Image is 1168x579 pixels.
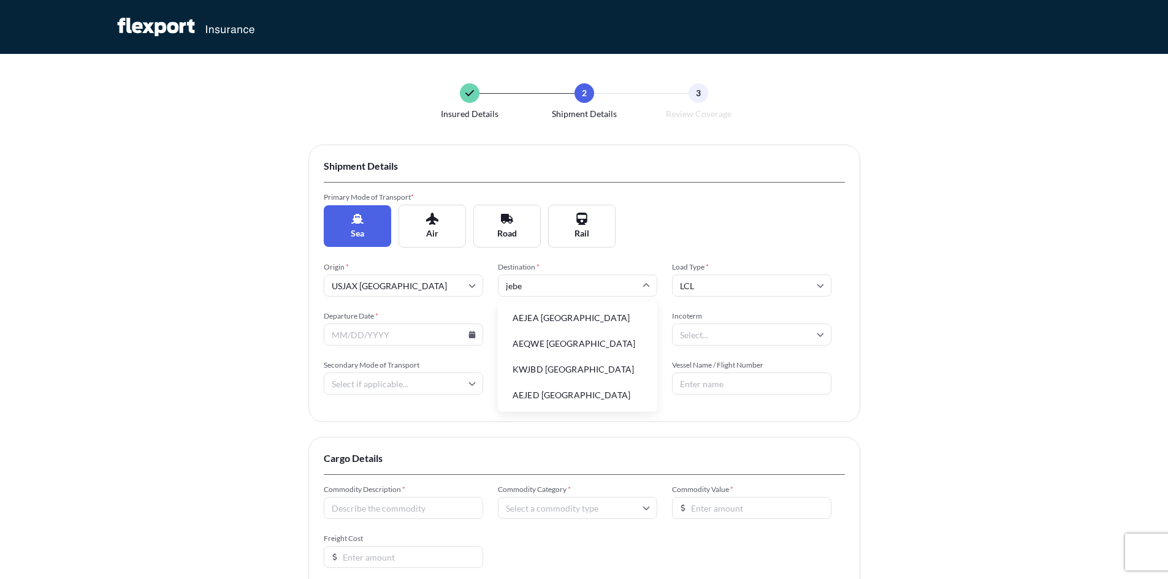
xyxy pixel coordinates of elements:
span: Commodity Category [498,485,657,494]
button: Rail [548,205,616,248]
span: 3 [696,87,701,99]
li: AEJED [GEOGRAPHIC_DATA] [503,384,652,407]
span: Insured Details [441,108,498,120]
li: AEQWE [GEOGRAPHIC_DATA] [503,332,652,355]
span: 2 [582,87,587,99]
input: Destination port [498,274,657,297]
input: Origin port [324,274,483,297]
span: Road [497,227,517,240]
input: Enter amount [324,546,483,568]
span: Origin [324,262,483,272]
span: Freight Cost [324,534,483,543]
input: Select if applicable... [324,373,483,395]
span: Vessel Name / Flight Number [672,360,831,370]
input: Select... [672,324,831,346]
span: Shipment Details [324,160,845,172]
span: Load Type [672,262,831,272]
span: Sea [351,227,364,240]
input: Select a commodity type [498,497,657,519]
li: KWJBD [GEOGRAPHIC_DATA] [503,358,652,381]
span: Commodity Description [324,485,483,494]
input: Select... [672,274,831,297]
li: AEJEA [GEOGRAPHIC_DATA] [503,306,652,330]
button: Road [473,205,541,248]
span: Primary Mode of Transport [324,192,483,202]
button: Sea [324,205,391,247]
input: Describe the commodity [324,497,483,519]
span: Secondary Mode of Transport [324,360,483,370]
button: Air [399,205,466,248]
span: Air [426,227,438,240]
span: Commodity Value [672,485,831,494]
input: Enter name [672,373,831,395]
input: Enter amount [672,497,831,519]
span: Shipment Details [552,108,617,120]
span: Destination [498,262,657,272]
span: Cargo Details [324,452,845,464]
span: Review Coverage [666,108,731,120]
span: Incoterm [672,311,831,321]
span: Departure Date [324,311,483,321]
span: Rail [574,227,589,240]
input: MM/DD/YYYY [324,324,483,346]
